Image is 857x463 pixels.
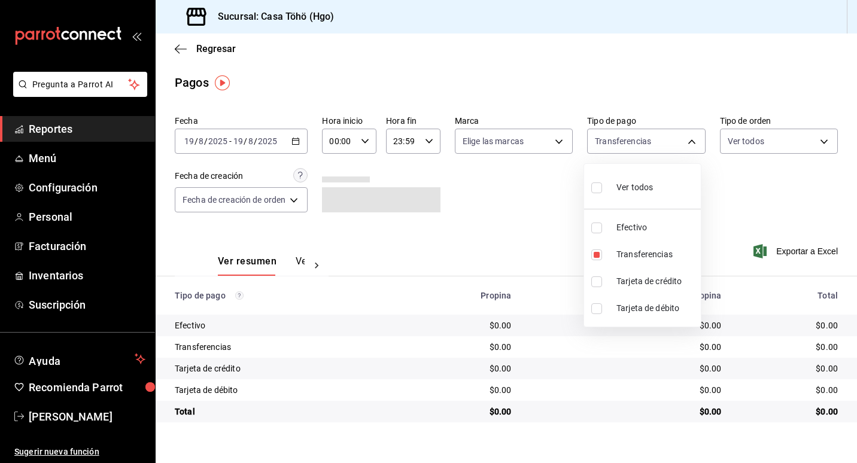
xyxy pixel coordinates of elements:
img: Tooltip marker [215,75,230,90]
span: Tarjeta de débito [616,302,696,315]
span: Transferencias [616,248,696,261]
span: Ver todos [616,181,653,194]
span: Tarjeta de crédito [616,275,696,288]
span: Efectivo [616,221,696,234]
